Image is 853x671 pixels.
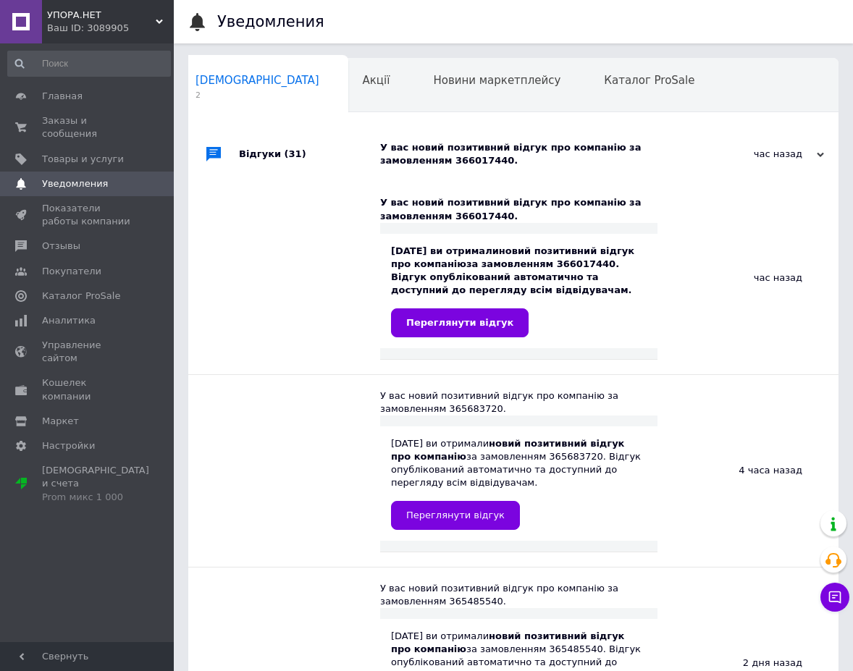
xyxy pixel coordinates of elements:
span: Главная [42,90,83,103]
span: Каталог ProSale [42,290,120,303]
div: [DATE] ви отримали за замовленням 366017440. Відгук опублікований автоматично та доступний до пер... [391,245,647,337]
div: час назад [679,148,824,161]
span: Маркет [42,415,79,428]
span: Кошелек компании [42,376,134,402]
span: Переглянути відгук [406,317,513,328]
span: Показатели работы компании [42,202,134,228]
span: Настройки [42,439,95,452]
div: Prom микс 1 000 [42,491,149,504]
span: [DEMOGRAPHIC_DATA] и счета [42,464,149,504]
span: Акції [363,74,390,87]
button: Чат с покупателем [820,583,849,612]
div: У вас новий позитивний відгук про компанію за замовленням 365683720. [380,389,657,415]
span: Покупатели [42,265,101,278]
h1: Уведомления [217,13,324,30]
input: Поиск [7,51,171,77]
span: 2 [196,90,319,101]
div: час назад [657,182,839,374]
div: Відгуки [239,127,380,182]
a: Переглянути відгук [391,501,520,530]
span: Товары и услуги [42,153,124,166]
div: У вас новий позитивний відгук про компанію за замовленням 365485540. [380,582,657,608]
a: Переглянути відгук [391,308,529,337]
div: У вас новий позитивний відгук про компанію за замовленням 366017440. [380,196,657,222]
span: (31) [285,148,306,159]
span: УПОРА.НЕТ [47,9,156,22]
span: Аналитика [42,314,96,327]
b: новий позитивний відгук про компанію [391,630,624,654]
div: 4 часа назад [657,375,839,567]
span: [DEMOGRAPHIC_DATA] [196,74,319,87]
span: Каталог ProSale [604,74,694,87]
span: Уведомления [42,177,108,190]
span: Управление сайтом [42,339,134,365]
b: новий позитивний відгук про компанію [391,438,624,462]
div: У вас новий позитивний відгук про компанію за замовленням 366017440. [380,141,679,167]
span: Новини маркетплейсу [433,74,560,87]
div: Ваш ID: 3089905 [47,22,174,35]
div: [DATE] ви отримали за замовленням 365683720. Відгук опублікований автоматично та доступний до пер... [391,437,647,530]
span: Отзывы [42,240,80,253]
span: Заказы и сообщения [42,114,134,140]
span: Переглянути відгук [406,510,505,520]
b: новий позитивний відгук про компанію [391,245,634,269]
